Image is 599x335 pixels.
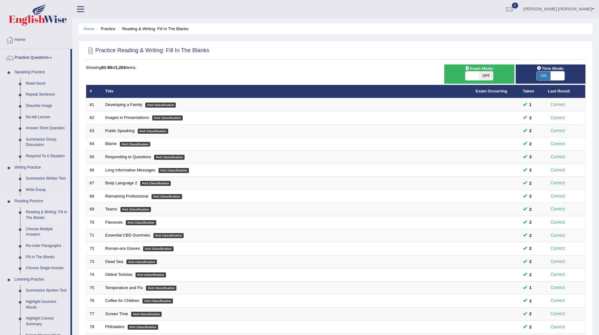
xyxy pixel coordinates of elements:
li: Reading & Writing: Fill In The Blanks [117,26,188,32]
a: Exam Occurring [476,89,507,93]
a: Responding to Questions [105,154,151,159]
div: Correct [548,140,568,148]
td: 62 [86,111,102,125]
a: Flavonols [105,220,123,225]
div: Correct [548,323,568,331]
a: Long Informative Messages [105,168,156,172]
td: 66 [86,164,102,177]
em: PoS Classification [152,115,183,120]
span: You can still take this question [527,193,534,199]
td: 65 [86,151,102,164]
em: PoS Classification [138,129,168,134]
em: PoS Classification [146,286,176,291]
div: Correct [548,193,568,200]
span: You can still take this question [527,167,534,173]
div: Correct [548,127,568,134]
a: Read Aloud [23,78,70,89]
a: Highlight Correct Summary [23,313,70,330]
a: Phthalates [105,324,125,329]
span: 0 [512,3,518,8]
th: Title [102,85,472,98]
td: 73 [86,255,102,268]
span: You can still take this question [527,141,534,147]
a: Remaining Professional [105,194,148,198]
em: PoS Classification [152,194,182,199]
a: Summarize Written Text [23,173,70,184]
em: PoS Classification [142,299,173,304]
a: Public Speaking [105,128,135,133]
span: You can still take this question [527,101,534,108]
span: You can still take this question [527,206,534,213]
td: 69 [86,203,102,216]
td: 67 [86,177,102,190]
div: Correct [548,153,568,160]
div: Correct [548,219,568,226]
div: Correct [548,114,568,121]
a: Writing Practice [12,162,70,173]
td: 71 [86,229,102,242]
span: You can still take this question [527,298,534,304]
span: You can still take this question [527,219,534,226]
div: Correct [548,205,568,213]
td: 64 [86,137,102,151]
a: Oldest Tortoise [105,272,132,277]
span: You can still take this question [527,284,534,291]
a: Highlight Incorrect Words [23,296,70,313]
span: You can still take this question [527,114,534,121]
a: Summarize Spoken Text [23,285,70,296]
a: Practice Questions [0,49,70,65]
span: OFF [479,71,493,80]
a: Temperature and Flu [105,285,143,290]
a: Answer Short Question [23,123,70,134]
a: Fill In The Blanks [23,252,70,263]
div: Correct [548,271,568,278]
a: Respond To A Situation [23,151,70,162]
a: Repeat Sentence [23,89,70,100]
em: PoS Classification [145,103,176,108]
em: PoS Classification [128,325,158,330]
span: You can still take this question [527,310,534,317]
h2: Practice Reading & Writing: Fill In The Blanks [86,46,209,55]
a: Coffee for Children [105,298,140,303]
a: Blame [105,141,117,146]
em: PoS Classification [131,312,162,317]
span: ON [537,71,551,80]
div: Correct [548,166,568,174]
div: Correct [548,245,568,252]
span: You can still take this question [527,180,534,187]
div: Correct [548,232,568,239]
td: 63 [86,124,102,137]
th: # [86,85,102,98]
div: Correct [548,179,568,187]
div: Correct [548,258,568,265]
a: Home [83,26,94,31]
a: Re-tell Lecture [23,112,70,123]
a: Images in Presentations [105,115,149,120]
span: You can still take this question [527,258,534,265]
a: Reading & Writing: Fill In The Blanks [23,207,70,223]
div: Show exams occurring in exams [444,64,514,84]
a: Summarize Group Discussion [23,134,70,151]
div: Correct [548,284,568,291]
div: Showing of items. [86,64,585,70]
a: Speaking Practice [12,67,70,78]
span: You can still take this question [527,245,534,252]
td: 70 [86,216,102,229]
span: You can still take this question [527,154,534,160]
em: PoS Classification [143,246,174,251]
em: PoS Classification [120,207,151,212]
a: Choose Multiple Answers [23,224,70,240]
b: 61-80 [102,65,112,70]
b: 1,203 [115,65,126,70]
em: PoS Classification [126,220,156,225]
em: PoS Classification [136,272,166,277]
span: You can still take this question [527,127,534,134]
a: Home [0,31,72,47]
em: PoS Classification [158,168,189,173]
em: PoS Classification [153,233,184,238]
span: Time Mode: [534,65,567,72]
td: 68 [86,190,102,203]
a: Developing a Family [105,102,142,107]
th: Taken [519,85,545,98]
td: 77 [86,307,102,321]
